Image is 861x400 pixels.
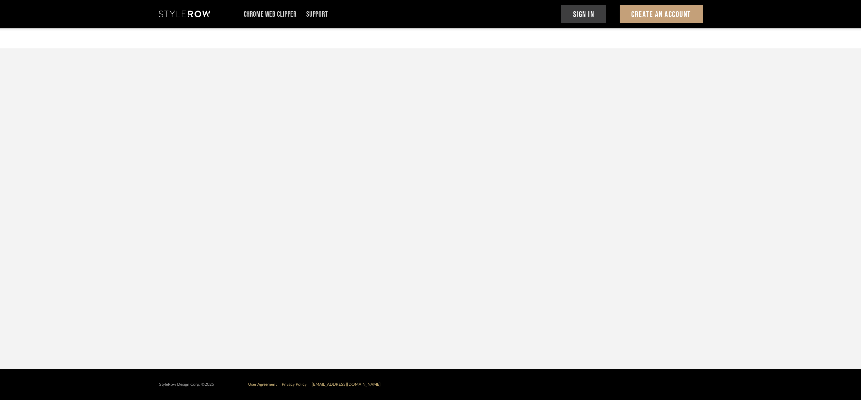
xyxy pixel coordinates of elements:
[561,5,606,23] button: Sign In
[306,12,328,17] a: Support
[312,382,381,386] a: [EMAIL_ADDRESS][DOMAIN_NAME]
[282,382,307,386] a: Privacy Policy
[620,5,703,23] button: Create An Account
[248,382,277,386] a: User Agreement
[159,382,214,387] div: StyleRow Design Corp. ©2025
[244,12,297,17] a: Chrome Web Clipper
